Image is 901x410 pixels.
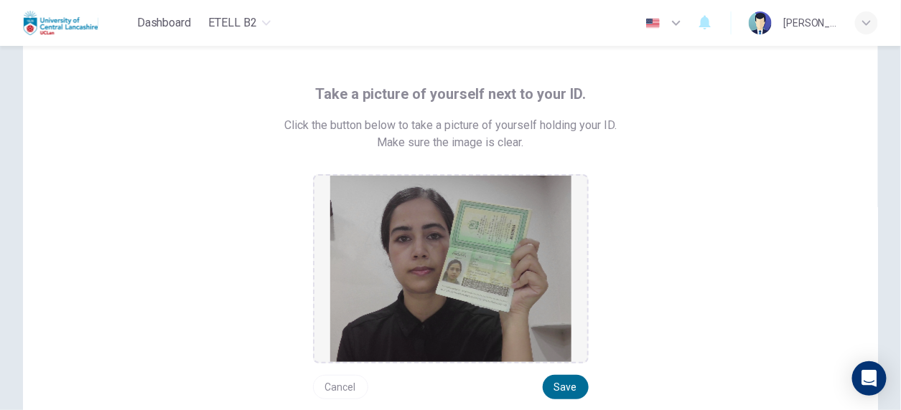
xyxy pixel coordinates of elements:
button: Dashboard [131,10,197,36]
span: eTELL B2 [209,14,258,32]
img: Profile picture [749,11,772,34]
button: Save [543,375,589,399]
button: Cancel [313,375,368,399]
img: preview screemshot [330,176,571,362]
span: Click the button below to take a picture of yourself holding your ID. [284,117,617,134]
div: [PERSON_NAME] [783,14,838,32]
img: Uclan logo [23,9,98,37]
span: Make sure the image is clear. [378,134,524,151]
button: eTELL B2 [203,10,276,36]
img: en [644,18,662,29]
span: Take a picture of yourself next to your ID. [315,82,586,105]
a: Uclan logo [23,9,131,37]
span: Dashboard [137,14,192,32]
div: Open Intercom Messenger [852,361,887,396]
